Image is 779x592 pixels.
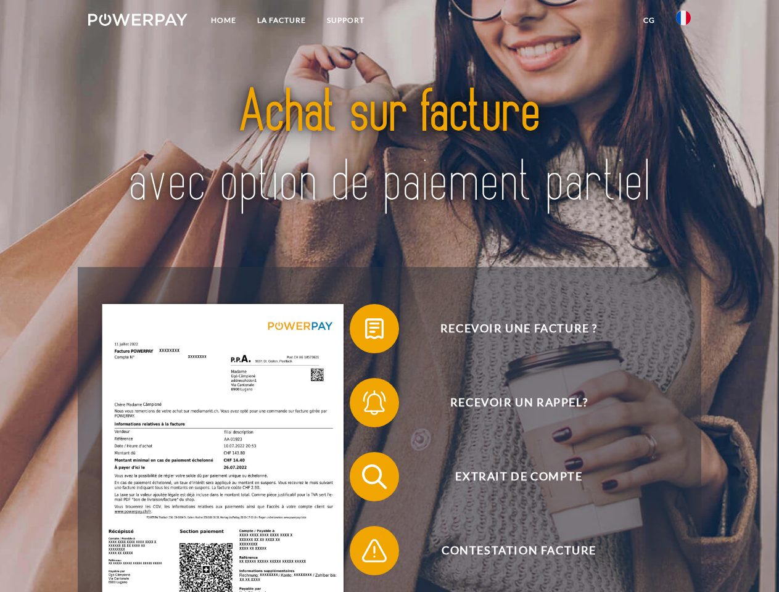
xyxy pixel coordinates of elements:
[350,452,670,501] button: Extrait de compte
[350,378,670,427] button: Recevoir un rappel?
[200,9,247,31] a: Home
[247,9,316,31] a: LA FACTURE
[350,526,670,575] button: Contestation Facture
[368,526,670,575] span: Contestation Facture
[368,304,670,353] span: Recevoir une facture ?
[359,461,390,492] img: qb_search.svg
[368,452,670,501] span: Extrait de compte
[676,10,691,25] img: fr
[359,313,390,344] img: qb_bill.svg
[88,14,188,26] img: logo-powerpay-white.svg
[359,535,390,566] img: qb_warning.svg
[350,304,670,353] button: Recevoir une facture ?
[316,9,375,31] a: Support
[118,59,661,236] img: title-powerpay_fr.svg
[359,387,390,418] img: qb_bell.svg
[633,9,666,31] a: CG
[368,378,670,427] span: Recevoir un rappel?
